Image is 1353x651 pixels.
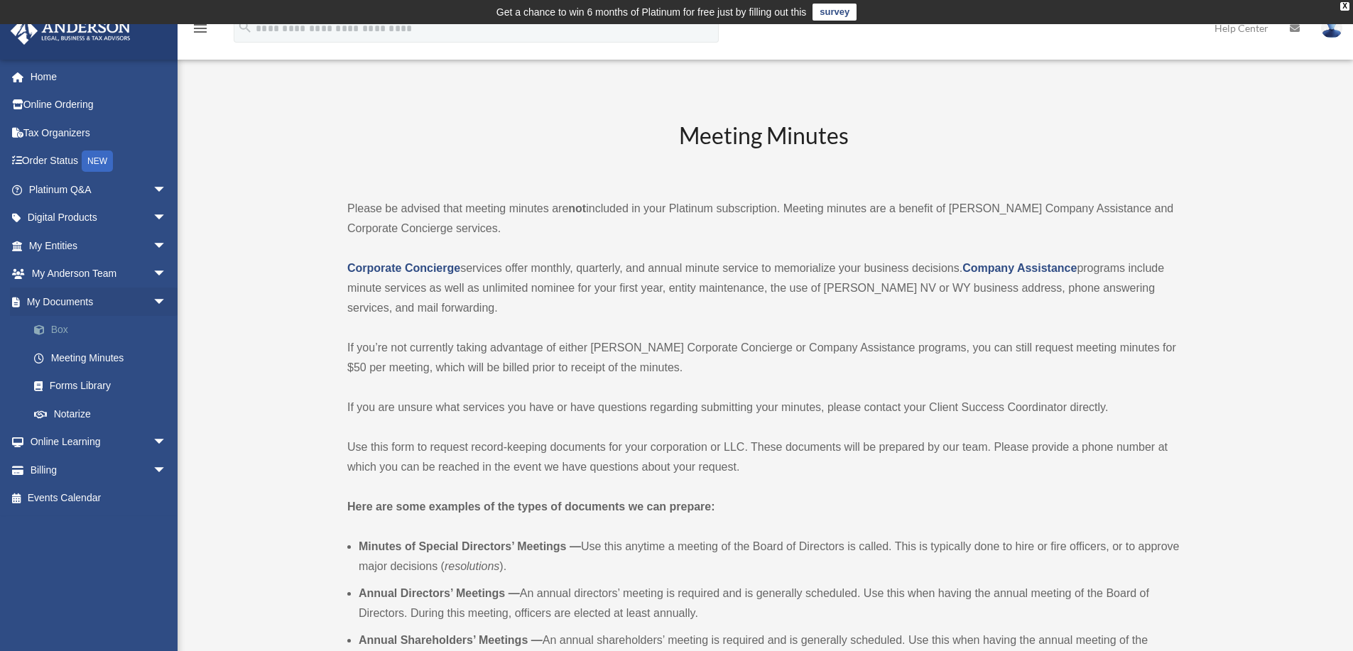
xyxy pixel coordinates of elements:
strong: Here are some examples of the types of documents we can prepare: [347,500,715,513]
p: Use this form to request record-keeping documents for your corporation or LLC. These documents wi... [347,437,1180,477]
a: Company Assistance [962,262,1077,274]
a: Notarize [20,400,188,428]
a: My Documentsarrow_drop_down [10,288,188,316]
span: arrow_drop_down [153,428,181,457]
a: Box [20,316,188,344]
b: Annual Directors’ Meetings — [359,587,520,599]
strong: not [568,202,586,214]
a: My Entitiesarrow_drop_down [10,231,188,260]
span: arrow_drop_down [153,288,181,317]
a: Billingarrow_drop_down [10,456,188,484]
a: Corporate Concierge [347,262,460,274]
span: arrow_drop_down [153,456,181,485]
div: Get a chance to win 6 months of Platinum for free just by filling out this [496,4,807,21]
b: Minutes of Special Directors’ Meetings — [359,540,581,552]
span: arrow_drop_down [153,204,181,233]
a: My Anderson Teamarrow_drop_down [10,260,188,288]
div: NEW [82,151,113,172]
a: Order StatusNEW [10,147,188,176]
a: menu [192,25,209,37]
a: Meeting Minutes [20,344,181,372]
li: Use this anytime a meeting of the Board of Directors is called. This is typically done to hire or... [359,537,1180,576]
div: close [1340,2,1349,11]
i: menu [192,20,209,37]
em: resolutions [445,560,499,572]
a: Online Learningarrow_drop_down [10,428,188,456]
a: survey [813,4,857,21]
a: Events Calendar [10,484,188,513]
p: If you’re not currently taking advantage of either [PERSON_NAME] Corporate Concierge or Company A... [347,338,1180,378]
img: User Pic [1321,18,1342,38]
a: Home [10,62,188,91]
b: Annual Shareholders’ Meetings — [359,634,543,646]
span: arrow_drop_down [153,175,181,204]
a: Online Ordering [10,91,188,119]
a: Tax Organizers [10,119,188,147]
h2: Meeting Minutes [347,120,1180,179]
span: arrow_drop_down [153,231,181,261]
img: Anderson Advisors Platinum Portal [6,17,135,45]
li: An annual directors’ meeting is required and is generally scheduled. Use this when having the ann... [359,584,1180,623]
i: search [237,19,253,35]
a: Digital Productsarrow_drop_down [10,204,188,232]
p: If you are unsure what services you have or have questions regarding submitting your minutes, ple... [347,398,1180,417]
a: Platinum Q&Aarrow_drop_down [10,175,188,204]
p: Please be advised that meeting minutes are included in your Platinum subscription. Meeting minute... [347,199,1180,239]
p: services offer monthly, quarterly, and annual minute service to memorialize your business decisio... [347,258,1180,318]
span: arrow_drop_down [153,260,181,289]
a: Forms Library [20,372,188,400]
